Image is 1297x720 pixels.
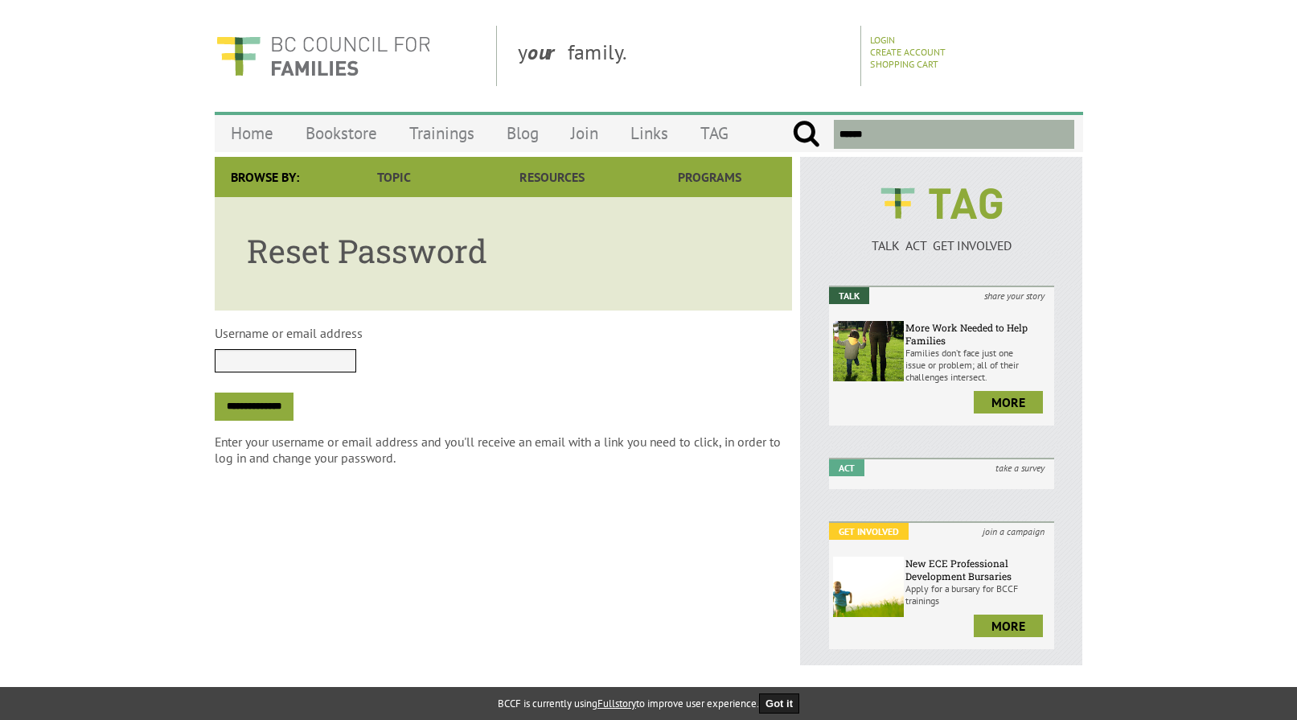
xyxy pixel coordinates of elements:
[870,58,938,70] a: Shopping Cart
[315,157,473,197] a: Topic
[870,34,895,46] a: Login
[869,173,1014,234] img: BCCF's TAG Logo
[974,615,1043,637] a: more
[630,157,788,197] a: Programs
[974,391,1043,413] a: more
[792,120,820,149] input: Submit
[829,287,869,304] em: Talk
[684,114,745,152] a: TAG
[247,229,760,272] h1: Reset Password
[215,157,315,197] div: Browse By:
[215,325,363,341] label: Username or email address
[759,693,799,714] button: Got it
[905,582,1050,607] p: Apply for a bursary for BCCF trainings
[905,557,1050,582] h6: New ECE Professional Development Bursaries
[527,39,568,65] strong: our
[905,321,1050,347] h6: More Work Needed to Help Families
[215,114,289,152] a: Home
[986,459,1054,476] i: take a survey
[215,434,792,466] p: Enter your username or email address and you'll receive an email with a link you need to click, i...
[829,459,864,476] em: Act
[473,157,630,197] a: Resources
[490,114,555,152] a: Blog
[289,114,393,152] a: Bookstore
[614,114,684,152] a: Links
[975,287,1054,304] i: share your story
[829,523,909,540] em: Get Involved
[905,347,1050,383] p: Families don’t face just one issue or problem; all of their challenges intersect.
[505,26,861,86] div: y family.
[870,46,946,58] a: Create Account
[829,221,1055,253] a: TALK ACT GET INVOLVED
[215,26,432,86] img: BC Council for FAMILIES
[829,237,1055,253] p: TALK ACT GET INVOLVED
[597,697,636,710] a: Fullstory
[393,114,490,152] a: Trainings
[973,523,1054,540] i: join a campaign
[555,114,614,152] a: Join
